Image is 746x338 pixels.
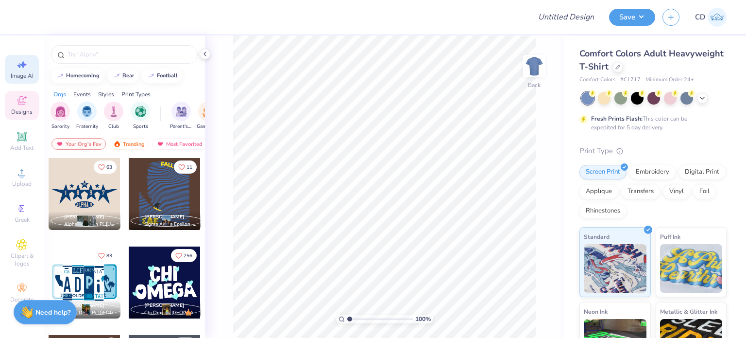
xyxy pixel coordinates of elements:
[12,180,32,188] span: Upload
[107,69,138,83] button: bear
[629,165,676,179] div: Embroidery
[678,165,726,179] div: Digital Print
[695,12,705,23] span: CD
[108,123,119,130] span: Club
[176,106,187,117] img: Parent's Weekend Image
[609,9,655,26] button: Save
[76,123,98,130] span: Fraternity
[131,102,150,130] button: filter button
[133,123,148,130] span: Sports
[591,115,643,123] strong: Fresh Prints Flash:
[35,308,70,317] strong: Need help?
[76,102,98,130] div: filter for Fraternity
[415,315,431,323] span: 100 %
[584,306,608,317] span: Neon Ink
[122,73,134,78] div: bear
[147,73,155,79] img: trend_line.gif
[51,123,69,130] span: Sorority
[56,73,64,79] img: trend_line.gif
[645,76,694,84] span: Minimum Order: 24 +
[76,102,98,130] button: filter button
[184,253,192,258] span: 256
[106,165,112,170] span: 63
[579,145,727,157] div: Print Type
[170,102,192,130] button: filter button
[695,8,727,27] a: CD
[104,102,123,130] div: filter for Club
[109,138,149,150] div: Trending
[144,302,185,309] span: [PERSON_NAME]
[528,81,541,89] div: Back
[579,76,615,84] span: Comfort Colors
[5,252,39,267] span: Clipart & logos
[104,102,123,130] button: filter button
[51,69,104,83] button: homecoming
[584,244,646,293] img: Standard
[203,106,214,117] img: Game Day Image
[82,106,92,117] img: Fraternity Image
[113,73,120,79] img: trend_line.gif
[142,69,182,83] button: football
[131,102,150,130] div: filter for Sports
[98,90,114,99] div: Styles
[144,221,197,228] span: Sigma Alpha Epsilon, [GEOGRAPHIC_DATA][US_STATE]
[64,221,117,228] span: Alpha Omicron Pi, [US_STATE] A&M University
[197,102,219,130] div: filter for Game Day
[660,231,680,242] span: Puff Ink
[53,90,66,99] div: Orgs
[113,141,121,147] img: trending.gif
[660,244,723,293] img: Puff Ink
[620,76,641,84] span: # C1717
[144,309,197,317] span: Chi Omega, [GEOGRAPHIC_DATA][US_STATE]
[135,106,146,117] img: Sports Image
[525,56,544,76] img: Back
[94,249,117,262] button: Like
[197,102,219,130] button: filter button
[579,48,724,72] span: Comfort Colors Adult Heavyweight T-Shirt
[64,302,104,309] span: [PERSON_NAME]
[660,306,717,317] span: Metallic & Glitter Ink
[144,213,185,220] span: [PERSON_NAME]
[64,213,104,220] span: [PERSON_NAME]
[579,165,627,179] div: Screen Print
[170,123,192,130] span: Parent's Weekend
[121,90,151,99] div: Print Types
[51,138,106,150] div: Your Org's Fav
[55,106,66,117] img: Sorority Image
[10,296,34,303] span: Decorate
[108,106,119,117] img: Club Image
[94,160,117,174] button: Like
[174,160,197,174] button: Like
[186,165,192,170] span: 11
[621,184,660,199] div: Transfers
[10,144,34,152] span: Add Text
[579,204,627,218] div: Rhinestones
[156,141,164,147] img: most_fav.gif
[11,72,34,80] span: Image AI
[157,73,178,78] div: football
[15,216,30,224] span: Greek
[64,309,117,317] span: Alpha Delta Pi, [GEOGRAPHIC_DATA][US_STATE]
[663,184,690,199] div: Vinyl
[584,231,610,242] span: Standard
[197,123,219,130] span: Game Day
[708,8,727,27] img: Crishel Dayo Isa
[106,253,112,258] span: 83
[51,102,70,130] div: filter for Sorority
[11,108,33,116] span: Designs
[170,102,192,130] div: filter for Parent's Weekend
[73,90,91,99] div: Events
[56,141,64,147] img: most_fav.gif
[579,184,618,199] div: Applique
[67,50,191,59] input: Try "Alpha"
[591,114,711,132] div: This color can be expedited for 5 day delivery.
[152,138,207,150] div: Most Favorited
[66,73,100,78] div: homecoming
[530,7,602,27] input: Untitled Design
[693,184,716,199] div: Foil
[171,249,197,262] button: Like
[51,102,70,130] button: filter button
